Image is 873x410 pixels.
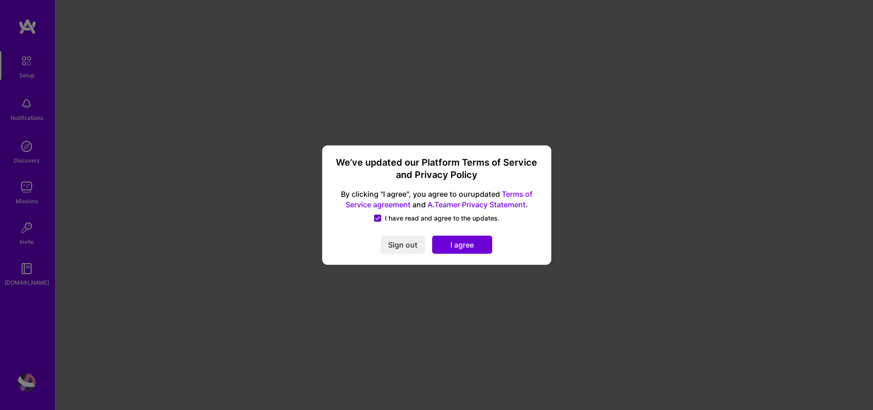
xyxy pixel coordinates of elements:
[381,235,425,254] button: Sign out
[333,156,540,182] h3: We’ve updated our Platform Terms of Service and Privacy Policy
[333,189,540,210] span: By clicking "I agree", you agree to our updated and .
[346,189,533,209] a: Terms of Service agreement
[432,235,492,254] button: I agree
[428,200,526,209] a: A.Teamer Privacy Statement
[385,213,500,222] span: I have read and agree to the updates.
